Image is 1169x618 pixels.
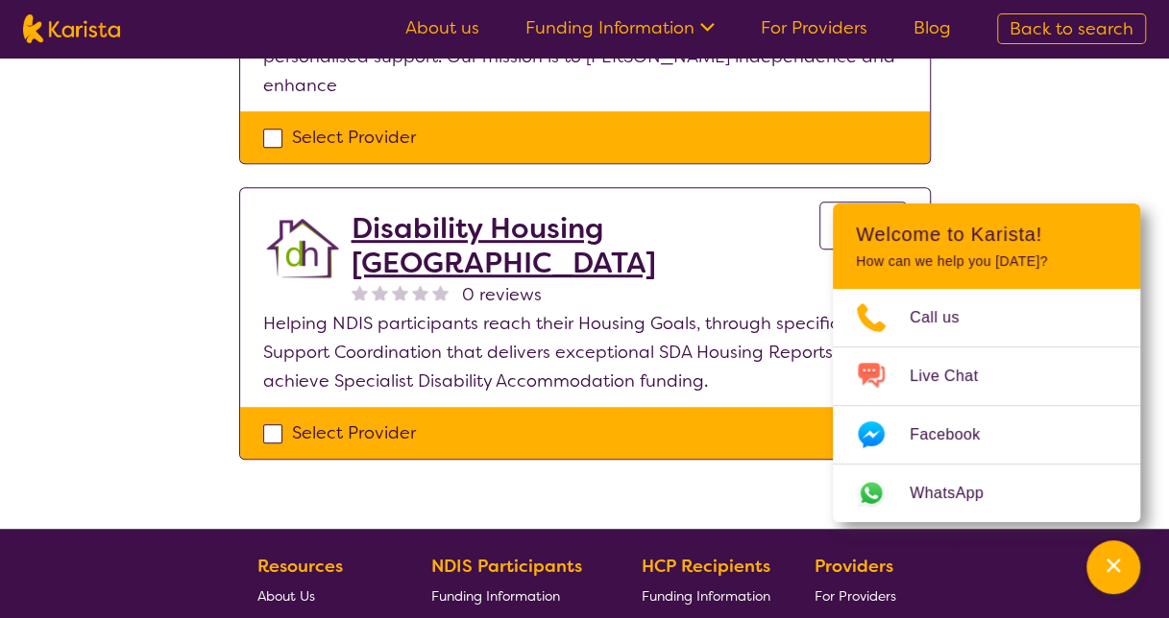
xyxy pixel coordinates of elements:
span: For Providers [815,587,896,605]
img: nonereviewstar [392,284,408,300]
span: Call us [910,303,983,332]
button: Channel Menu [1086,540,1140,594]
a: For Providers [761,16,867,39]
a: Disability Housing [GEOGRAPHIC_DATA] [352,211,819,280]
a: About us [405,16,479,39]
span: About Us [257,587,315,605]
img: nonereviewstar [432,284,449,300]
h2: Welcome to Karista! [856,223,1117,246]
a: For Providers [815,581,904,610]
span: Live Chat [910,362,1001,391]
b: NDIS Participants [431,555,582,578]
a: Funding Information [431,581,597,610]
span: Funding Information [431,587,560,605]
img: nonereviewstar [352,284,368,300]
b: Resources [257,555,343,578]
p: Helping NDIS participants reach their Housing Goals, through specific Support Coordination that d... [263,309,907,395]
a: Blog [913,16,951,39]
p: How can we help you [DATE]? [856,253,1117,270]
span: Back to search [1010,17,1133,40]
div: Channel Menu [833,203,1140,522]
img: jqzdrgaox9qen2aah4wi.png [263,211,340,288]
img: nonereviewstar [372,284,388,300]
a: View [819,202,907,250]
span: Funding Information [641,587,769,605]
a: Funding Information [525,16,715,39]
a: About Us [257,581,386,610]
img: nonereviewstar [412,284,428,300]
span: Facebook [910,420,1003,449]
ul: Choose channel [833,289,1140,522]
b: HCP Recipients [641,555,769,578]
span: WhatsApp [910,479,1007,508]
a: Funding Information [641,581,769,610]
a: Web link opens in a new tab. [833,464,1140,522]
img: Karista logo [23,14,120,43]
b: Providers [815,555,893,578]
span: 0 reviews [462,280,542,309]
a: Back to search [997,13,1146,44]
